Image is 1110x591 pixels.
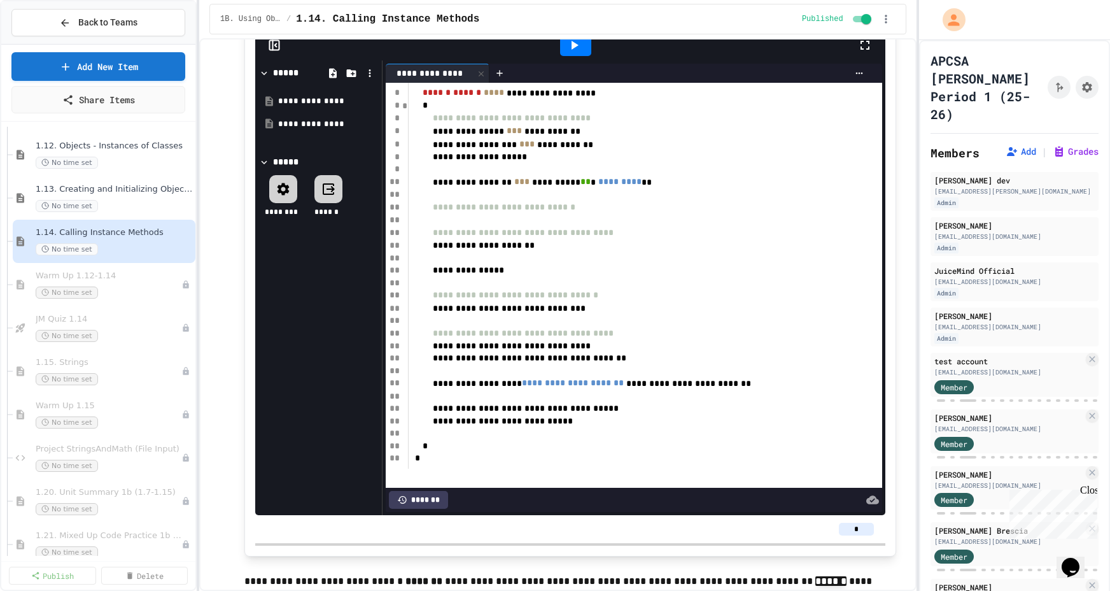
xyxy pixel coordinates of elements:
div: [EMAIL_ADDRESS][DOMAIN_NAME] [934,481,1083,490]
span: No time set [36,330,98,342]
div: Unpublished [181,324,190,332]
span: No time set [36,287,98,299]
span: Member [941,494,967,506]
div: Admin [934,197,959,208]
div: [EMAIL_ADDRESS][DOMAIN_NAME] [934,537,1083,546]
div: Unpublished [181,540,190,549]
span: No time set [36,373,98,385]
div: [EMAIL_ADDRESS][DOMAIN_NAME] [934,424,1083,434]
div: Admin [934,333,959,344]
a: Add New Item [11,52,185,81]
button: Back to Teams [11,9,185,36]
span: 1.14. Calling Instance Methods [296,11,479,27]
span: 1.13. Creating and Initializing Objects: Constructors [36,184,193,195]
div: [EMAIL_ADDRESS][DOMAIN_NAME] [934,322,1095,332]
span: 1.15. Strings [36,357,181,368]
div: test account [934,355,1083,367]
iframe: chat widget [1057,540,1097,578]
span: 1B. Using Objects [220,14,281,24]
div: [EMAIL_ADDRESS][DOMAIN_NAME] [934,277,1095,287]
span: 1.20. Unit Summary 1b (1.7-1.15) [36,487,181,498]
div: Admin [934,243,959,253]
div: Unpublished [181,410,190,419]
div: Unpublished [181,280,190,289]
div: JuiceMind Official [934,265,1095,276]
span: No time set [36,546,98,559]
div: [PERSON_NAME] Brescia [934,525,1083,536]
span: | [1041,144,1048,159]
span: Warm Up 1.12-1.14 [36,271,181,281]
span: 1.21. Mixed Up Code Practice 1b (1.7-1.15) [36,530,181,541]
span: No time set [36,417,98,429]
span: Project StringsAndMath (File Input) [36,444,181,455]
a: Delete [101,567,188,585]
a: Publish [9,567,96,585]
button: Grades [1053,145,1099,158]
div: [PERSON_NAME] dev [934,174,1095,186]
span: No time set [36,200,98,212]
span: Back to Teams [78,16,137,29]
span: No time set [36,157,98,169]
span: 1.12. Objects - Instances of Classes [36,141,193,152]
div: [EMAIL_ADDRESS][DOMAIN_NAME] [934,367,1083,377]
button: Click to see fork details [1048,76,1071,99]
span: No time set [36,460,98,472]
span: / [286,14,291,24]
div: Unpublished [181,497,190,506]
div: Unpublished [181,367,190,376]
h2: Members [931,144,980,162]
h1: APCSA [PERSON_NAME] Period 1 (25-26) [931,52,1043,123]
div: [PERSON_NAME] [934,469,1083,480]
div: [PERSON_NAME] [934,310,1095,322]
div: Chat with us now!Close [5,5,88,81]
iframe: chat widget [1004,485,1097,539]
div: [PERSON_NAME] [934,220,1095,231]
span: Published [802,14,843,24]
div: [EMAIL_ADDRESS][DOMAIN_NAME] [934,232,1095,241]
button: Assignment Settings [1076,76,1099,99]
span: No time set [36,503,98,515]
div: [EMAIL_ADDRESS][PERSON_NAME][DOMAIN_NAME] [934,187,1095,196]
a: Share Items [11,86,185,113]
div: [PERSON_NAME] [934,412,1083,424]
span: No time set [36,243,98,255]
span: Member [941,551,967,562]
span: Member [941,381,967,393]
div: Admin [934,288,959,299]
div: My Account [929,5,969,34]
div: Unpublished [181,453,190,462]
button: Add [1006,145,1036,158]
span: Member [941,438,967,450]
div: Content is published and visible to students [802,11,874,27]
span: JM Quiz 1.14 [36,314,181,325]
span: Warm Up 1.15 [36,401,181,411]
span: 1.14. Calling Instance Methods [36,227,193,238]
